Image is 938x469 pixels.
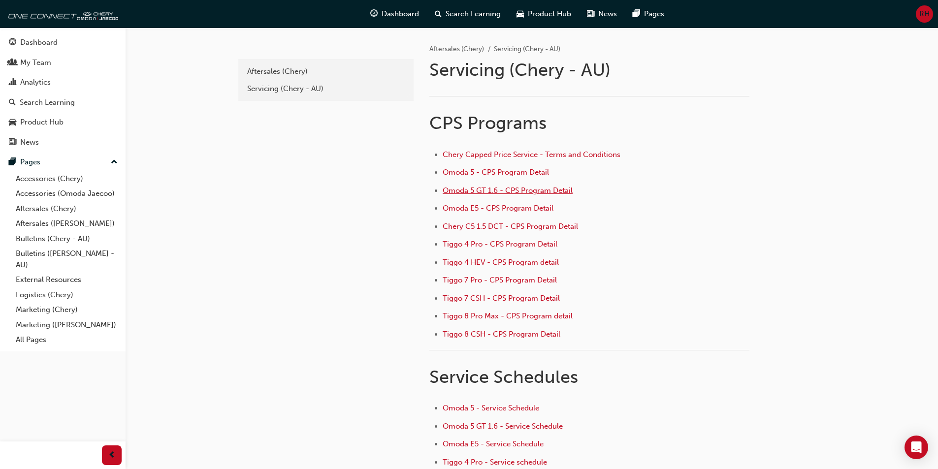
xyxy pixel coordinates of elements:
[443,204,553,213] a: Omoda E5 - CPS Program Detail
[429,59,752,81] h1: Servicing (Chery - AU)
[12,272,122,287] a: External Resources
[370,8,378,20] span: guage-icon
[12,287,122,303] a: Logistics (Chery)
[443,422,563,431] a: Omoda 5 GT 1.6 - Service Schedule
[9,158,16,167] span: pages-icon
[20,37,58,48] div: Dashboard
[528,8,571,20] span: Product Hub
[427,4,509,24] a: search-iconSearch Learning
[20,57,51,68] div: My Team
[12,317,122,333] a: Marketing ([PERSON_NAME])
[5,4,118,24] img: oneconnect
[598,8,617,20] span: News
[4,133,122,152] a: News
[111,156,118,169] span: up-icon
[919,8,930,20] span: RH
[443,458,547,467] a: Tiggo 4 Pro - Service schedule
[443,168,549,177] a: Omoda 5 - CPS Program Detail
[443,404,539,412] a: Omoda 5 - Service Schedule
[4,54,122,72] a: My Team
[12,171,122,187] a: Accessories (Chery)
[429,366,578,387] span: Service Schedules
[443,222,578,231] a: Chery C5 1.5 DCT - CPS Program Detail
[443,258,559,267] a: Tiggo 4 HEV - CPS Program detail
[108,449,116,462] span: prev-icon
[9,78,16,87] span: chart-icon
[9,38,16,47] span: guage-icon
[509,4,579,24] a: car-iconProduct Hub
[20,137,39,148] div: News
[12,201,122,217] a: Aftersales (Chery)
[4,153,122,171] button: Pages
[443,312,573,320] a: Tiggo 8 Pro Max - CPS Program detail
[443,186,573,195] a: Omoda 5 GT 1.6 - CPS Program Detail
[517,8,524,20] span: car-icon
[4,31,122,153] button: DashboardMy TeamAnalyticsSearch LearningProduct HubNews
[905,436,928,459] div: Open Intercom Messenger
[242,80,410,97] a: Servicing (Chery - AU)
[20,156,40,168] div: Pages
[9,59,16,67] span: people-icon
[9,118,16,127] span: car-icon
[12,302,122,317] a: Marketing (Chery)
[435,8,442,20] span: search-icon
[644,8,664,20] span: Pages
[443,240,557,249] a: Tiggo 4 Pro - CPS Program Detail
[12,231,122,247] a: Bulletins (Chery - AU)
[242,63,410,80] a: Aftersales (Chery)
[429,45,484,53] a: Aftersales (Chery)
[382,8,419,20] span: Dashboard
[12,216,122,231] a: Aftersales ([PERSON_NAME])
[494,44,560,55] li: Servicing (Chery - AU)
[916,5,933,23] button: RH
[247,83,405,94] div: Servicing (Chery - AU)
[443,330,560,339] a: Tiggo 8 CSH - CPS Program Detail
[443,150,620,159] a: Chery Capped Price Service - Terms and Conditions
[12,186,122,201] a: Accessories (Omoda Jaecoo)
[12,332,122,347] a: All Pages
[4,94,122,112] a: Search Learning
[443,276,557,284] a: Tiggo 7 Pro - CPS Program Detail
[579,4,625,24] a: news-iconNews
[446,8,501,20] span: Search Learning
[625,4,672,24] a: pages-iconPages
[4,33,122,52] a: Dashboard
[9,98,16,107] span: search-icon
[20,97,75,108] div: Search Learning
[429,112,547,133] span: CPS Programs
[20,77,51,88] div: Analytics
[362,4,427,24] a: guage-iconDashboard
[12,246,122,272] a: Bulletins ([PERSON_NAME] - AU)
[443,439,544,448] a: Omoda E5 - Service Schedule
[443,294,560,303] a: Tiggo 7 CSH - CPS Program Detail
[247,66,405,77] div: Aftersales (Chery)
[4,73,122,92] a: Analytics
[9,138,16,147] span: news-icon
[4,113,122,131] a: Product Hub
[20,117,64,128] div: Product Hub
[587,8,594,20] span: news-icon
[633,8,640,20] span: pages-icon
